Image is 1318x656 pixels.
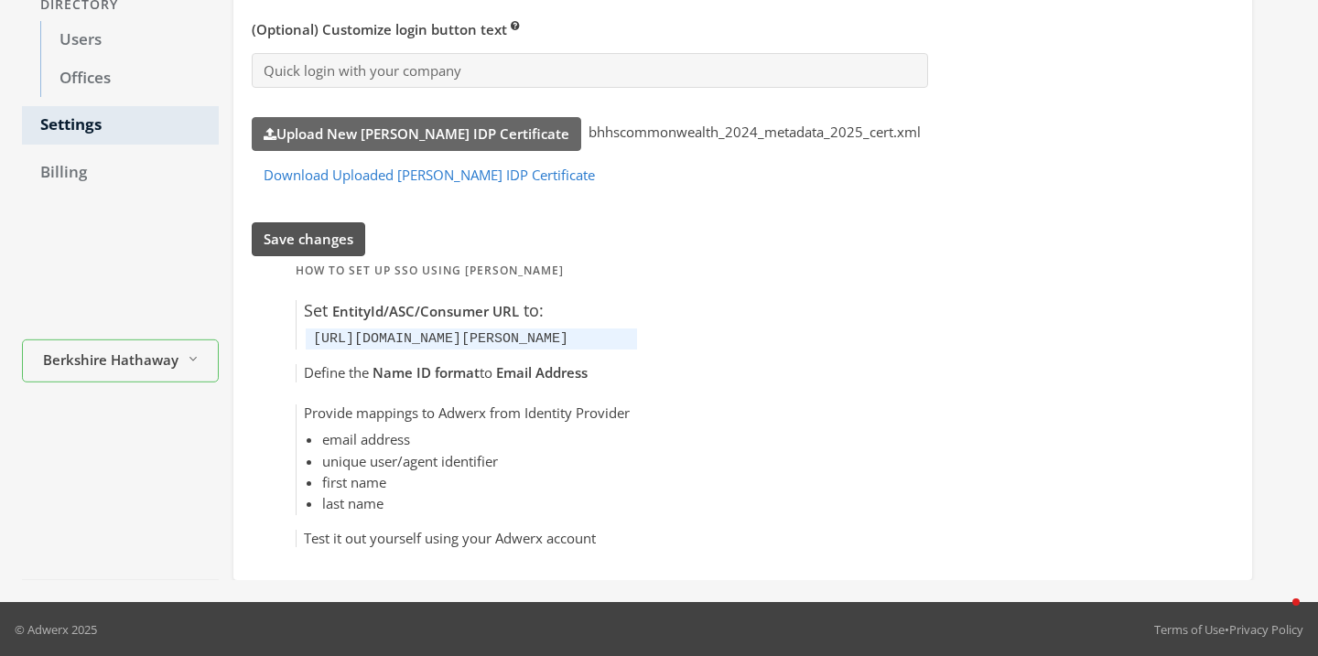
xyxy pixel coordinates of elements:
[15,620,97,639] p: © Adwerx 2025
[1154,620,1303,639] div: •
[297,300,637,321] h5: Set to:
[1229,621,1303,638] a: Privacy Policy
[1256,594,1300,638] iframe: Intercom live chat
[40,21,219,59] a: Users
[496,363,588,382] span: Email Address
[252,222,365,256] button: Save changes
[40,59,219,98] a: Offices
[22,339,219,382] button: Berkshire Hathaway HomeServices Commonweath Real Estate
[252,20,520,38] span: (Optional) Customize login button text
[22,106,219,145] a: Settings
[22,154,219,192] a: Billing
[252,158,607,192] button: Download Uploaded [PERSON_NAME] IDP Certificate
[589,123,921,141] span: Selected file
[297,364,637,382] h5: Define the to
[297,404,637,423] h5: Provide mappings to Adwerx from Identity Provider
[252,117,581,151] label: Upload New [PERSON_NAME] IDP Certificate
[332,302,519,320] span: EntityId/ASC/Consumer URL
[322,451,630,472] li: unique user/agent identifier
[297,530,637,548] h5: Test it out yourself using your Adwerx account
[322,429,630,450] li: email address
[1154,621,1225,638] a: Terms of Use
[322,493,630,514] li: last name
[373,363,480,382] span: Name ID format
[296,263,637,278] h5: How to Set Up SSO Using [PERSON_NAME]
[313,331,568,347] code: [URL][DOMAIN_NAME][PERSON_NAME]
[43,349,180,370] span: Berkshire Hathaway HomeServices Commonweath Real Estate
[322,472,630,493] li: first name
